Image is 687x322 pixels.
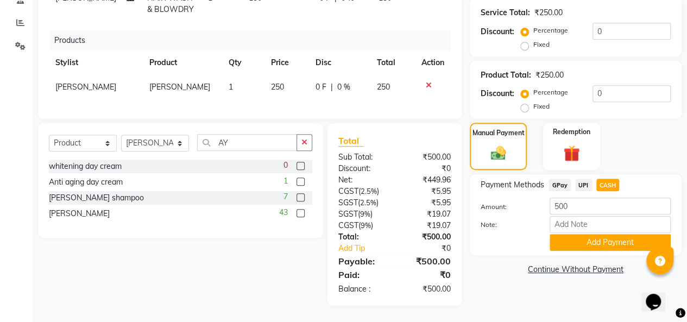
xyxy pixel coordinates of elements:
[472,128,525,138] label: Manual Payment
[338,220,358,230] span: CGST
[472,202,541,212] label: Amount:
[534,7,563,18] div: ₹250.00
[550,234,671,251] button: Add Payment
[49,192,144,204] div: [PERSON_NAME] shampoo
[481,179,544,191] span: Payment Methods
[641,279,676,311] iframe: chat widget
[361,221,371,230] span: 9%
[330,220,395,231] div: ( )
[370,50,415,75] th: Total
[330,151,395,163] div: Sub Total:
[271,82,284,92] span: 250
[330,174,395,186] div: Net:
[330,268,395,281] div: Paid:
[481,88,514,99] div: Discount:
[330,163,395,174] div: Discount:
[394,231,459,243] div: ₹500.00
[309,50,370,75] th: Disc
[535,70,564,81] div: ₹250.00
[264,50,309,75] th: Price
[472,264,679,275] a: Continue Without Payment
[533,26,568,35] label: Percentage
[361,187,377,195] span: 2.5%
[55,82,116,92] span: [PERSON_NAME]
[550,198,671,214] input: Amount
[283,160,288,171] span: 0
[549,179,571,191] span: GPay
[394,220,459,231] div: ₹19.07
[338,186,358,196] span: CGST
[481,70,531,81] div: Product Total:
[337,81,350,93] span: 0 %
[377,82,390,92] span: 250
[360,198,376,207] span: 2.5%
[330,186,395,197] div: ( )
[330,231,395,243] div: Total:
[330,243,405,254] a: Add Tip
[331,81,333,93] span: |
[283,191,288,203] span: 7
[472,220,541,230] label: Note:
[330,283,395,295] div: Balance :
[486,144,511,162] img: _cash.svg
[149,82,210,92] span: [PERSON_NAME]
[330,255,395,268] div: Payable:
[394,268,459,281] div: ₹0
[338,135,363,147] span: Total
[394,209,459,220] div: ₹19.07
[481,26,514,37] div: Discount:
[481,7,530,18] div: Service Total:
[415,50,451,75] th: Action
[229,82,233,92] span: 1
[283,175,288,187] span: 1
[558,143,585,163] img: _gift.svg
[338,209,358,219] span: SGST
[143,50,223,75] th: Product
[338,198,358,207] span: SGST
[279,207,288,218] span: 43
[49,161,122,172] div: whitening day cream
[330,197,395,209] div: ( )
[596,179,620,191] span: CASH
[49,50,143,75] th: Stylist
[533,102,550,111] label: Fixed
[49,176,123,188] div: Anti aging day cream
[197,134,297,151] input: Search or Scan
[49,208,110,219] div: [PERSON_NAME]
[394,163,459,174] div: ₹0
[360,210,370,218] span: 9%
[50,30,459,50] div: Products
[394,174,459,186] div: ₹449.96
[330,209,395,220] div: ( )
[575,179,592,191] span: UPI
[533,87,568,97] label: Percentage
[394,255,459,268] div: ₹500.00
[533,40,550,49] label: Fixed
[222,50,264,75] th: Qty
[405,243,459,254] div: ₹0
[550,216,671,233] input: Add Note
[394,197,459,209] div: ₹5.95
[394,186,459,197] div: ₹5.95
[394,283,459,295] div: ₹500.00
[553,127,590,137] label: Redemption
[394,151,459,163] div: ₹500.00
[316,81,326,93] span: 0 F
